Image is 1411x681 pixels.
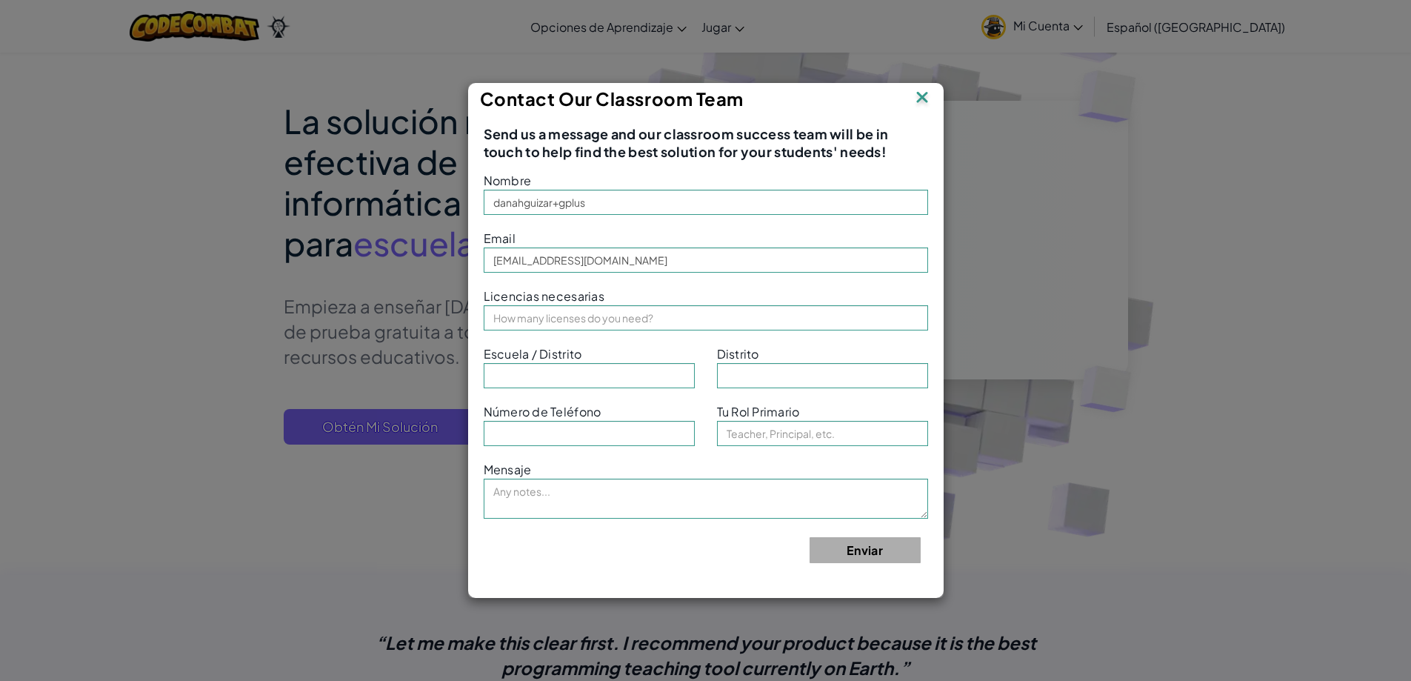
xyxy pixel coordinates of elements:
[484,305,928,330] input: How many licenses do you need?
[484,288,604,304] span: Licencias necesarias
[484,462,532,477] span: Mensaje
[717,346,759,362] span: Distrito
[484,346,582,362] span: Escuela / Distrito
[717,404,800,419] span: Tu Rol Primario
[484,173,532,188] span: Nombre
[480,87,744,110] span: Contact Our Classroom Team
[484,404,601,419] span: Número de Teléfono
[913,87,932,110] img: IconClose.svg
[484,125,928,161] span: Send us a message and our classroom success team will be in touch to help find the best solution ...
[484,230,516,246] span: Email
[810,537,921,563] button: Enviar
[717,421,928,446] input: Teacher, Principal, etc.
